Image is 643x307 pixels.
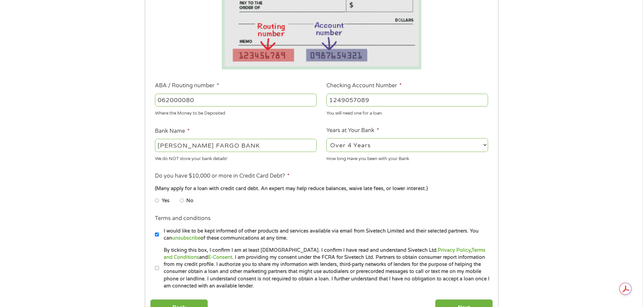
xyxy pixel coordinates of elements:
[155,94,317,106] input: 263177916
[155,173,290,180] label: Do you have $10,000 or more in Credit Card Debt?
[155,215,211,222] label: Terms and conditions
[155,153,317,162] div: We do NOT store your bank details!
[326,82,402,89] label: Checking Account Number
[164,247,485,260] a: Terms and Conditions
[162,197,169,205] label: Yes
[326,94,488,106] input: 345634636
[155,128,190,135] label: Bank Name
[438,247,471,253] a: Privacy Policy
[326,108,488,117] div: You will need one for a loan.
[326,153,488,162] div: How long Have you been with your Bank
[326,127,379,134] label: Years at Your Bank
[172,235,200,241] a: unsubscribe
[155,108,317,117] div: Where the Money to be Deposited
[155,185,488,192] div: (Many apply for a loan with credit card debt. An expert may help reduce balances, waive late fees...
[159,247,490,290] label: By ticking this box, I confirm I am at least [DEMOGRAPHIC_DATA]. I confirm I have read and unders...
[159,227,490,242] label: I would like to be kept informed of other products and services available via email from Sivetech...
[155,82,219,89] label: ABA / Routing number
[186,197,193,205] label: No
[208,254,232,260] a: E-Consent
